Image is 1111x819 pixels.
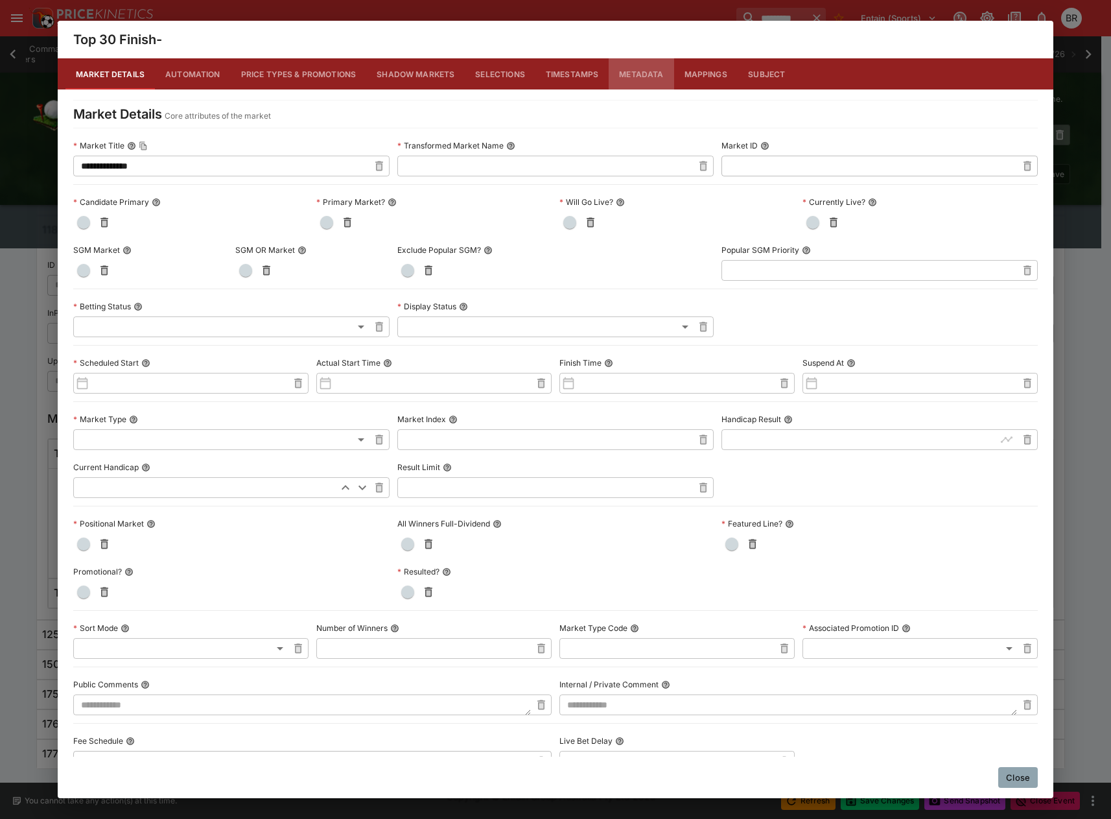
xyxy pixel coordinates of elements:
[316,623,388,634] p: Number of Winners
[141,463,150,472] button: Current Handicap
[397,566,439,577] p: Resulted?
[121,624,130,633] button: Sort Mode
[449,415,458,424] button: Market Index
[316,357,380,368] p: Actual Start Time
[73,31,162,48] h4: Top 30 Finish-
[630,624,639,633] button: Market Type Code
[155,58,231,89] button: Automation
[129,415,138,424] button: Market Type
[397,244,481,255] p: Exclude Popular SGM?
[139,141,148,150] button: Copy To Clipboard
[559,735,613,746] p: Live Bet Delay
[674,58,738,89] button: Mappings
[73,357,139,368] p: Scheduled Start
[661,680,670,689] button: Internal / Private Comment
[559,679,659,690] p: Internal / Private Comment
[73,566,122,577] p: Promotional?
[141,359,150,368] button: Scheduled Start
[235,244,295,255] p: SGM OR Market
[465,58,535,89] button: Selections
[123,246,132,255] button: SGM Market
[760,141,769,150] button: Market ID
[559,357,602,368] p: Finish Time
[73,244,120,255] p: SGM Market
[559,196,613,208] p: Will Go Live?
[559,623,627,634] p: Market Type Code
[802,357,844,368] p: Suspend At
[998,767,1038,788] button: Close
[721,140,758,151] p: Market ID
[443,463,452,472] button: Result Limit
[127,141,136,150] button: Market TitleCopy To Clipboard
[493,519,502,528] button: All Winners Full-Dividend
[165,110,271,123] p: Core attributes of the market
[366,58,465,89] button: Shadow Markets
[397,414,446,425] p: Market Index
[126,737,135,746] button: Fee Schedule
[231,58,367,89] button: Price Types & Promotions
[73,462,139,473] p: Current Handicap
[141,680,150,689] button: Public Comments
[73,518,144,529] p: Positional Market
[738,58,796,89] button: Subject
[604,359,613,368] button: Finish Time
[459,302,468,311] button: Display Status
[388,198,397,207] button: Primary Market?
[802,196,865,208] p: Currently Live?
[484,246,493,255] button: Exclude Popular SGM?
[802,623,899,634] p: Associated Promotion ID
[847,359,856,368] button: Suspend At
[506,141,515,150] button: Transformed Market Name
[615,737,624,746] button: Live Bet Delay
[609,58,673,89] button: Metadata
[383,359,392,368] button: Actual Start Time
[397,301,456,312] p: Display Status
[721,244,799,255] p: Popular SGM Priority
[73,679,138,690] p: Public Comments
[73,414,126,425] p: Market Type
[616,198,625,207] button: Will Go Live?
[397,462,440,473] p: Result Limit
[146,519,156,528] button: Positional Market
[802,246,811,255] button: Popular SGM Priority
[721,518,782,529] p: Featured Line?
[784,415,793,424] button: Handicap Result
[397,140,504,151] p: Transformed Market Name
[316,196,385,208] p: Primary Market?
[73,196,149,208] p: Candidate Primary
[73,735,123,746] p: Fee Schedule
[298,246,307,255] button: SGM OR Market
[73,301,131,312] p: Betting Status
[390,624,399,633] button: Number of Winners
[124,567,134,576] button: Promotional?
[65,58,155,89] button: Market Details
[442,567,451,576] button: Resulted?
[152,198,161,207] button: Candidate Primary
[397,518,490,529] p: All Winners Full-Dividend
[73,106,162,123] h4: Market Details
[134,302,143,311] button: Betting Status
[785,519,794,528] button: Featured Line?
[721,414,781,425] p: Handicap Result
[73,623,118,634] p: Sort Mode
[535,58,609,89] button: Timestamps
[868,198,877,207] button: Currently Live?
[73,140,124,151] p: Market Title
[902,624,911,633] button: Associated Promotion ID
